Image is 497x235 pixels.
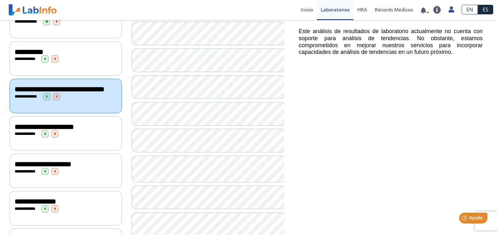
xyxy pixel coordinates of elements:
[462,5,478,14] a: EN
[478,5,493,14] a: ES
[299,28,483,55] h5: Este análisis de resultados de laboratorio actualmente no cuenta con soporte para análisis de ten...
[440,210,490,228] iframe: Help widget launcher
[357,6,367,13] span: HRA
